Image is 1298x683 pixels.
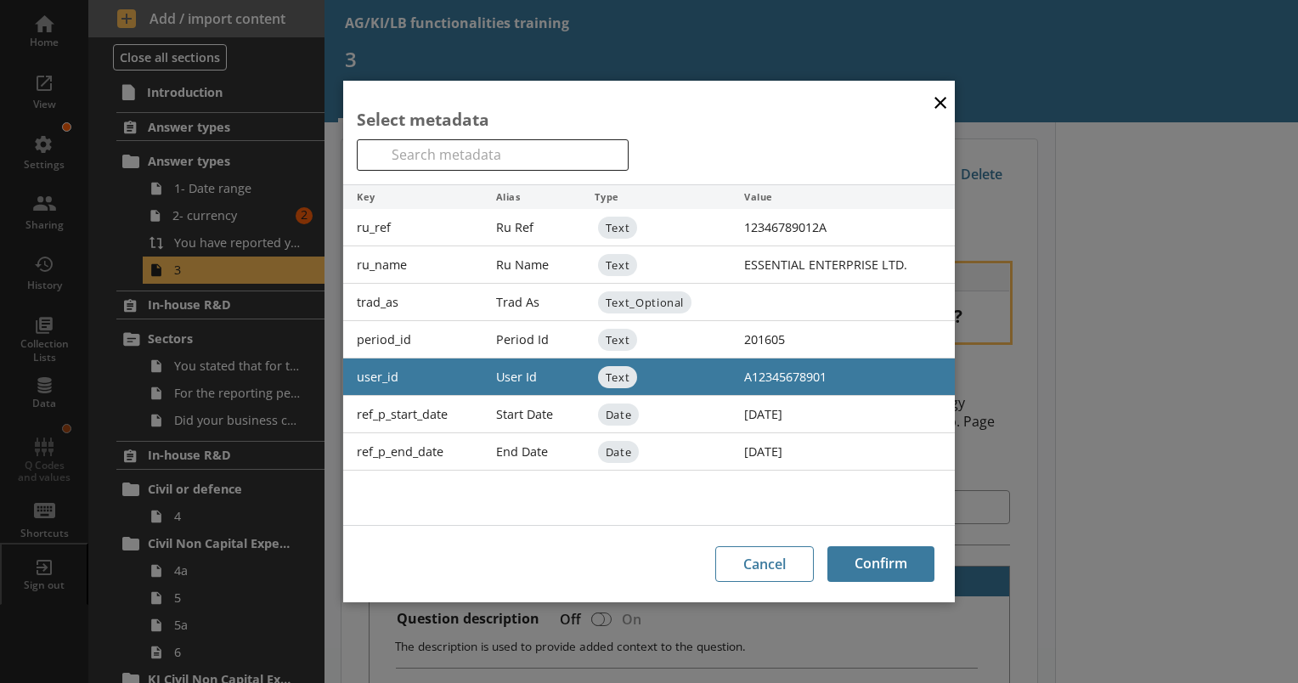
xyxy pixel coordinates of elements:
[343,433,483,471] div: ref_p_end_date
[483,321,582,358] div: Period Id
[928,82,953,121] button: Close
[598,329,638,351] span: Text
[483,185,582,209] div: Alias
[343,321,955,358] li: period_id
[343,284,955,321] li: trad_as
[357,108,941,131] div: Select metadata
[598,404,640,426] span: Date
[343,433,955,471] li: ref_p_end_date
[483,433,582,471] div: End Date
[731,358,955,396] div: A12345678901
[343,246,955,284] li: ru_name
[483,358,582,396] div: User Id
[343,358,955,396] li: user_id
[827,546,934,582] button: Confirm
[731,209,955,246] div: 12346789012A
[731,396,955,433] div: [DATE]
[343,396,955,433] li: ref_p_start_date
[357,139,629,171] input: Search metadata
[343,321,483,358] div: period_id
[731,433,955,471] div: [DATE]
[598,366,638,388] span: Text
[598,254,638,276] span: Text
[598,441,640,463] span: Date
[483,396,582,433] div: Start Date
[483,209,582,246] div: Ru Ref
[731,321,955,358] div: 201605
[343,284,483,321] div: trad_as
[343,396,483,433] div: ref_p_start_date
[343,209,955,246] li: ru_ref
[731,185,955,209] div: Value
[343,185,483,209] div: Key
[483,284,582,321] div: Trad As
[715,546,814,582] button: Cancel
[598,291,692,313] span: Text_Optional
[581,185,731,209] div: Type
[343,246,483,284] div: ru_name
[343,358,483,396] div: user_id
[598,217,638,239] span: Text
[343,209,483,246] div: ru_ref
[731,246,955,284] div: ESSENTIAL ENTERPRISE LTD.
[483,246,582,284] div: Ru Name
